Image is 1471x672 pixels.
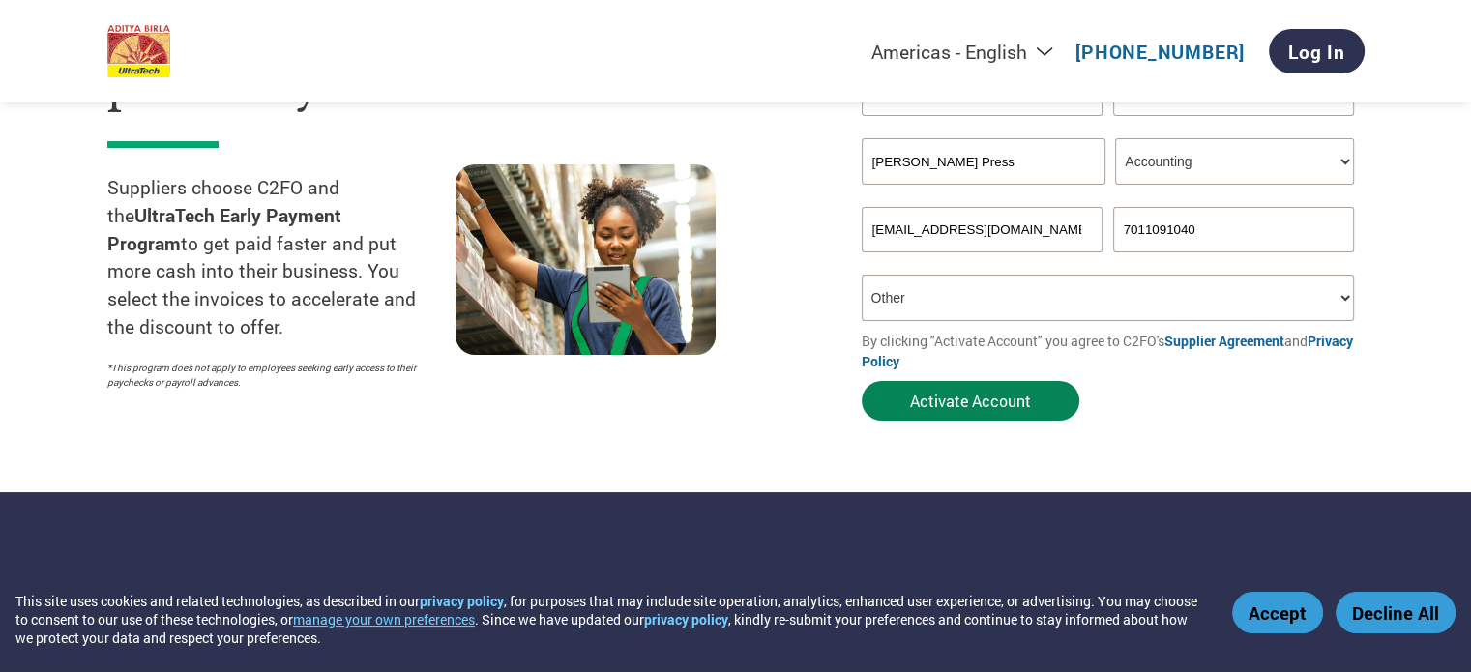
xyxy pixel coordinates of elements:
[1113,118,1355,131] div: Invalid last name or last name is too long
[1115,138,1354,185] select: Title/Role
[862,254,1103,267] div: Inavlid Email Address
[107,174,456,341] p: Suppliers choose C2FO and the to get paid faster and put more cash into their business. You selec...
[107,25,171,78] img: UltraTech
[862,187,1355,199] div: Invalid company name or company name is too long
[644,610,728,628] a: privacy policy
[862,207,1103,252] input: Invalid Email format
[456,164,716,355] img: supply chain worker
[107,203,341,255] strong: UltraTech Early Payment Program
[1113,254,1355,267] div: Inavlid Phone Number
[1232,592,1323,633] button: Accept
[862,331,1365,371] p: By clicking "Activate Account" you agree to C2FO's and
[1269,29,1365,73] a: Log In
[1336,592,1456,633] button: Decline All
[862,118,1103,131] div: Invalid first name or first name is too long
[862,332,1353,370] a: Privacy Policy
[15,592,1204,647] div: This site uses cookies and related technologies, as described in our , for purposes that may incl...
[1164,332,1284,350] a: Supplier Agreement
[293,610,475,628] button: manage your own preferences
[1113,207,1355,252] input: Phone*
[862,381,1079,421] button: Activate Account
[1075,40,1245,64] a: [PHONE_NUMBER]
[862,138,1105,185] input: Your company name*
[420,592,504,610] a: privacy policy
[107,361,436,390] p: *This program does not apply to employees seeking early access to their paychecks or payroll adva...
